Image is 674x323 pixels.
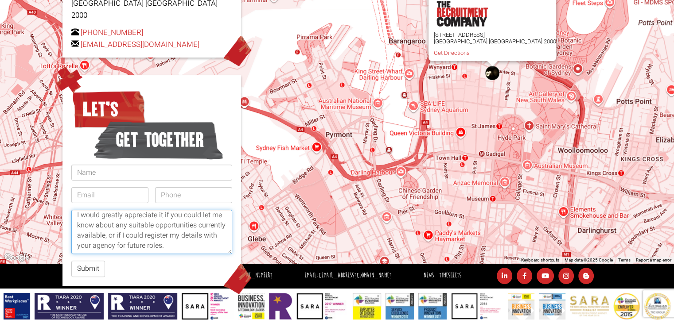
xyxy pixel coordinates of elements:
[521,257,559,263] button: Keyboard shortcuts
[485,66,499,80] div: The Recruitment Company
[71,87,146,131] span: Let’s
[71,187,148,203] input: Email
[155,187,232,203] input: Phone
[71,165,232,181] input: Name
[565,258,613,262] span: Map data ©2025 Google
[81,27,143,38] a: [PHONE_NUMBER]
[436,1,487,27] img: the-recruitment-company.png
[434,50,470,56] a: Get Directions
[94,118,223,162] span: get together
[2,252,31,263] a: Open this area in Google Maps (opens a new window)
[81,39,199,50] a: [EMAIL_ADDRESS][DOMAIN_NAME]
[2,252,31,263] img: Google
[618,258,631,262] a: Terms (opens in new tab)
[636,258,671,262] a: Report a map error
[439,271,461,280] a: Timesheets
[319,271,392,280] a: [EMAIL_ADDRESS][DOMAIN_NAME]
[71,261,105,277] button: Submit
[424,271,434,280] a: News
[302,269,394,282] li: Email:
[434,31,556,45] p: [STREET_ADDRESS] [GEOGRAPHIC_DATA] [GEOGRAPHIC_DATA] 2000
[237,271,273,280] a: [PHONE_NUMBER]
